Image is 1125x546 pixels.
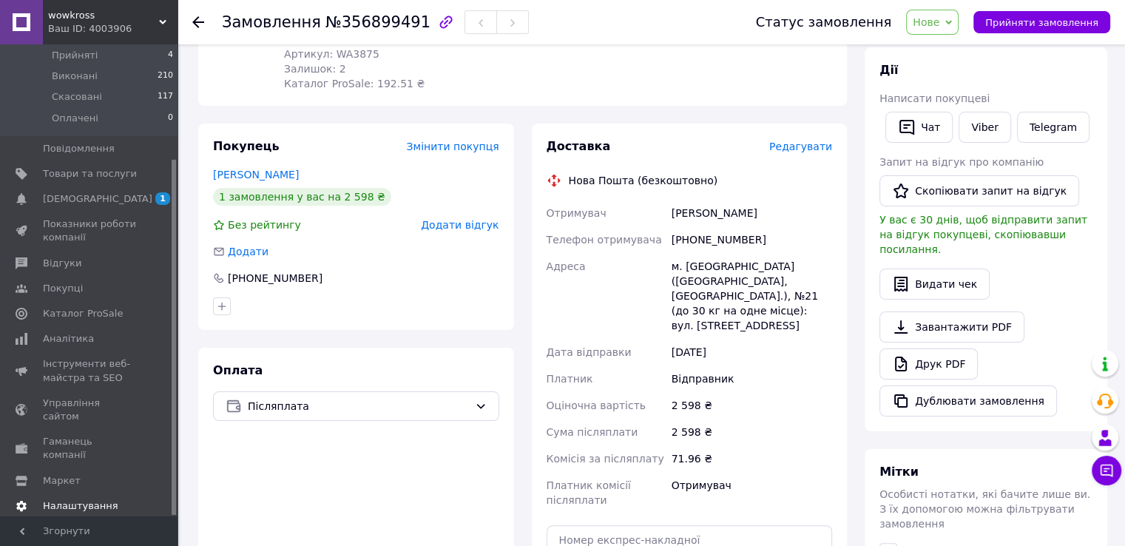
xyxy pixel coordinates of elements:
a: Telegram [1017,112,1089,143]
span: 210 [158,70,173,83]
span: Маркет [43,474,81,488]
button: Чат з покупцем [1092,456,1121,485]
button: Скопіювати запит на відгук [879,175,1079,206]
span: Відгуки [43,257,81,270]
span: 2 598 ₴ [284,33,325,45]
span: Додати відгук [421,219,499,231]
span: Налаштування [43,499,118,513]
span: Покупці [43,282,83,295]
span: Повідомлення [43,142,115,155]
span: Управління сайтом [43,397,137,423]
span: 0 [168,112,173,125]
span: 3 100 ₴ [330,35,365,45]
span: Дії [879,63,898,77]
span: Платник комісії післяплати [547,479,631,506]
span: Змінити покупця [407,141,499,152]
a: Завантажити PDF [879,311,1024,343]
span: Отримувач [547,207,607,219]
a: Viber [959,112,1010,143]
div: [PHONE_NUMBER] [226,271,324,286]
span: Без рейтингу [228,219,301,231]
span: Мітки [879,465,919,479]
span: Каталог ProSale: 192.51 ₴ [284,78,425,90]
span: №356899491 [325,13,430,31]
span: Комісія за післяплату [547,453,664,465]
div: м. [GEOGRAPHIC_DATA] ([GEOGRAPHIC_DATA], [GEOGRAPHIC_DATA].), №21 (до 30 кг на одне місце): вул. ... [669,253,835,339]
span: Сума післяплати [547,426,638,438]
span: Прийняти замовлення [985,17,1098,28]
div: [PERSON_NAME] [669,200,835,226]
a: [PERSON_NAME] [213,169,299,181]
span: Покупець [213,139,280,153]
div: 71.96 ₴ [669,445,835,472]
div: Повернутися назад [192,15,204,30]
span: Додати [228,246,268,257]
span: Адреса [547,260,586,272]
span: Оплата [213,363,263,377]
span: Гаманець компанії [43,435,137,462]
span: Доставка [547,139,611,153]
div: 1 замовлення у вас на 2 598 ₴ [213,188,391,206]
div: Статус замовлення [756,15,892,30]
span: Оціночна вартість [547,400,646,411]
span: Виконані [52,70,98,83]
span: 4 [168,49,173,62]
span: Показники роботи компанії [43,218,137,244]
button: Прийняти замовлення [973,11,1110,33]
span: Залишок: 2 [284,63,346,75]
span: Запит на відгук про компанію [879,156,1044,168]
span: Замовлення [222,13,321,31]
div: 2 598 ₴ [669,392,835,419]
div: 2 598 ₴ [669,419,835,445]
div: Відправник [669,365,835,392]
span: Скасовані [52,90,102,104]
button: Дублювати замовлення [879,385,1057,417]
span: Редагувати [769,141,832,152]
div: Нова Пошта (безкоштовно) [565,173,722,188]
span: Телефон отримувача [547,234,662,246]
span: Товари та послуги [43,167,137,181]
span: [DEMOGRAPHIC_DATA] [43,192,152,206]
span: 1 [155,192,170,205]
span: Аналітика [43,332,94,346]
span: Оплачені [52,112,98,125]
a: Друк PDF [879,348,978,380]
div: Отримувач [669,472,835,513]
button: Чат [885,112,953,143]
div: [PHONE_NUMBER] [669,226,835,253]
span: Платник [547,373,593,385]
button: Видати чек [879,269,990,300]
span: Каталог ProSale [43,307,123,320]
div: Ваш ID: 4003906 [48,22,178,36]
span: wowkross [48,9,159,22]
span: Артикул: WA3875 [284,48,379,60]
span: Написати покупцеві [879,92,990,104]
span: Дата відправки [547,346,632,358]
span: Післяплата [248,398,469,414]
span: Нове [913,16,939,28]
span: Особисті нотатки, які бачите лише ви. З їх допомогою можна фільтрувати замовлення [879,488,1090,530]
span: Прийняті [52,49,98,62]
span: Інструменти веб-майстра та SEO [43,357,137,384]
span: У вас є 30 днів, щоб відправити запит на відгук покупцеві, скопіювавши посилання. [879,214,1087,255]
div: [DATE] [669,339,835,365]
span: 117 [158,90,173,104]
